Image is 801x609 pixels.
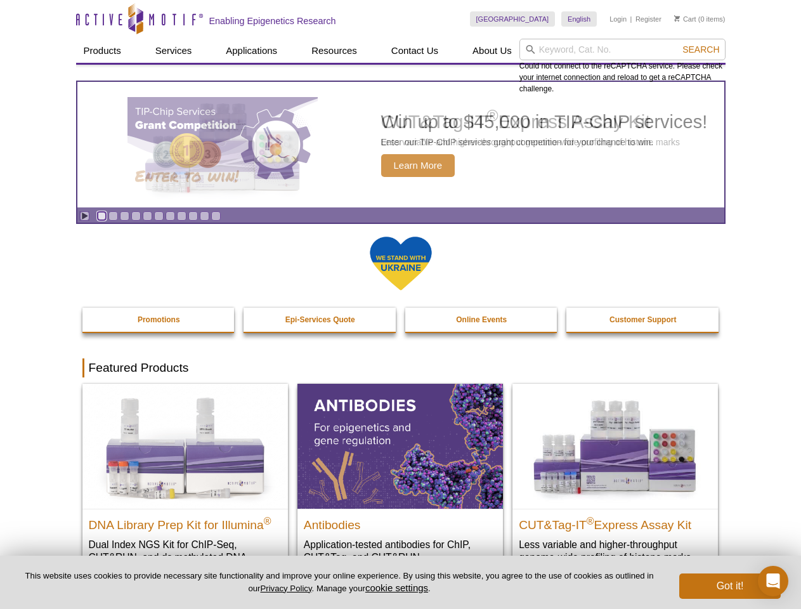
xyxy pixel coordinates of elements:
[682,44,719,55] span: Search
[188,211,198,221] a: Go to slide 9
[211,211,221,221] a: Go to slide 11
[285,315,355,324] strong: Epi-Services Quote
[127,97,318,192] img: TIP-ChIP Services Grant Competition
[630,11,632,27] li: |
[674,15,696,23] a: Cart
[143,211,152,221] a: Go to slide 5
[465,39,519,63] a: About Us
[381,136,708,148] p: Enter our TIP-ChIP services grant competition for your chance to win.
[297,384,503,508] img: All Antibodies
[470,11,556,27] a: [GEOGRAPHIC_DATA]
[218,39,285,63] a: Applications
[519,513,712,532] h2: CUT&Tag-IT Express Assay Kit
[200,211,209,221] a: Go to slide 10
[405,308,559,332] a: Online Events
[519,39,726,60] input: Keyword, Cat. No.
[82,358,719,377] h2: Featured Products
[80,211,89,221] a: Toggle autoplay
[82,308,236,332] a: Promotions
[384,39,446,63] a: Contact Us
[381,154,455,177] span: Learn More
[166,211,175,221] a: Go to slide 7
[369,235,433,292] img: We Stand With Ukraine
[674,15,680,22] img: Your Cart
[519,39,726,95] div: Could not connect to the reCAPTCHA service. Please check your internet connection and reload to g...
[82,384,288,589] a: DNA Library Prep Kit for Illumina DNA Library Prep Kit for Illumina® Dual Index NGS Kit for ChIP-...
[209,15,336,27] h2: Enabling Epigenetics Research
[635,15,661,23] a: Register
[758,566,788,596] div: Open Intercom Messenger
[89,538,282,577] p: Dual Index NGS Kit for ChIP-Seq, CUT&RUN, and ds methylated DNA assays.
[566,308,720,332] a: Customer Support
[519,538,712,564] p: Less variable and higher-throughput genome-wide profiling of histone marks​.
[264,515,271,526] sup: ®
[177,211,186,221] a: Go to slide 8
[381,112,708,131] h2: Win up to $45,000 in TIP-ChIP services!
[89,513,282,532] h2: DNA Library Prep Kit for Illumina
[674,11,726,27] li: (0 items)
[304,39,365,63] a: Resources
[154,211,164,221] a: Go to slide 6
[297,384,503,576] a: All Antibodies Antibodies Application-tested antibodies for ChIP, CUT&Tag, and CUT&RUN.
[561,11,597,27] a: English
[679,573,781,599] button: Got it!
[77,82,724,207] article: TIP-ChIP Services Grant Competition
[138,315,180,324] strong: Promotions
[82,384,288,508] img: DNA Library Prep Kit for Illumina
[609,315,676,324] strong: Customer Support
[679,44,723,55] button: Search
[77,82,724,207] a: TIP-ChIP Services Grant Competition Win up to $45,000 in TIP-ChIP services! Enter our TIP-ChIP se...
[609,15,627,23] a: Login
[260,584,311,593] a: Privacy Policy
[304,513,497,532] h2: Antibodies
[120,211,129,221] a: Go to slide 3
[587,515,594,526] sup: ®
[97,211,107,221] a: Go to slide 1
[304,538,497,564] p: Application-tested antibodies for ChIP, CUT&Tag, and CUT&RUN.
[512,384,718,508] img: CUT&Tag-IT® Express Assay Kit
[244,308,397,332] a: Epi-Services Quote
[76,39,129,63] a: Products
[131,211,141,221] a: Go to slide 4
[148,39,200,63] a: Services
[20,570,658,594] p: This website uses cookies to provide necessary site functionality and improve your online experie...
[512,384,718,576] a: CUT&Tag-IT® Express Assay Kit CUT&Tag-IT®Express Assay Kit Less variable and higher-throughput ge...
[456,315,507,324] strong: Online Events
[108,211,118,221] a: Go to slide 2
[365,582,428,593] button: cookie settings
